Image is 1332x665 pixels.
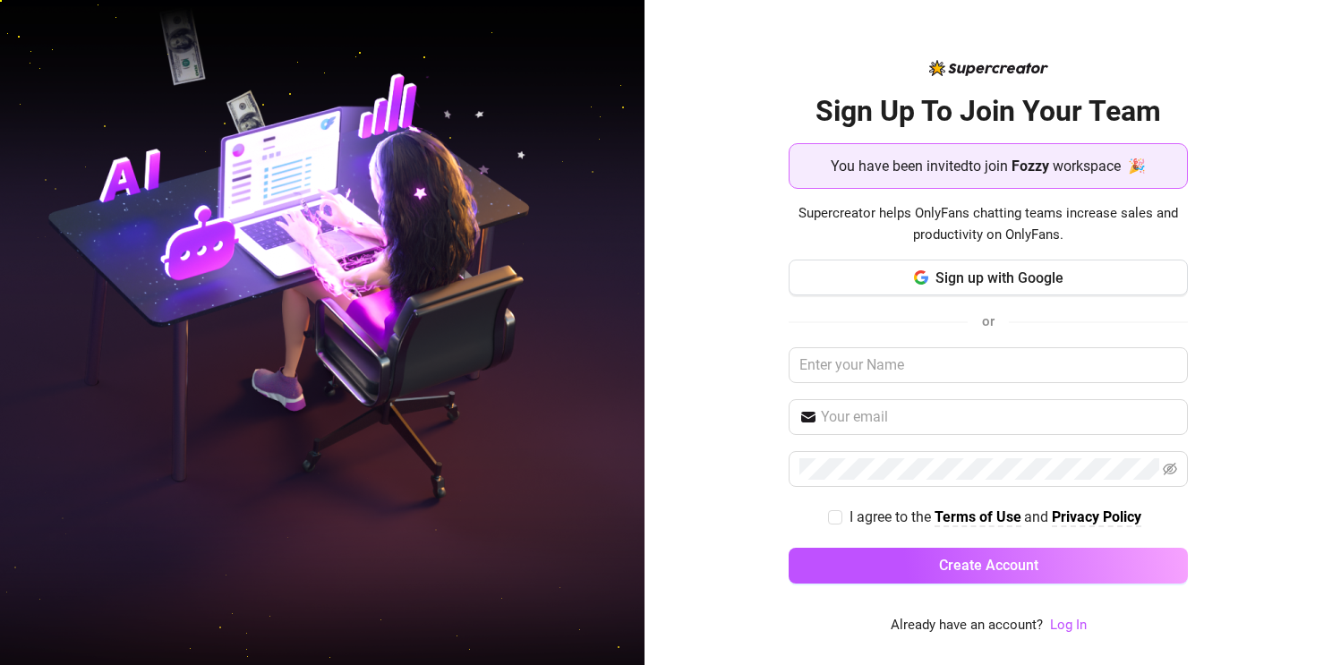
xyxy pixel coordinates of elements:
span: or [982,313,995,329]
input: Enter your Name [789,347,1188,383]
a: Privacy Policy [1052,508,1141,527]
a: Log In [1050,617,1087,633]
span: You have been invited to join [831,155,1008,177]
span: Supercreator helps OnlyFans chatting teams increase sales and productivity on OnlyFans. [789,203,1188,245]
span: Sign up with Google [935,269,1063,286]
span: Already have an account? [891,615,1043,636]
button: Create Account [789,548,1188,584]
a: Log In [1050,615,1087,636]
span: I agree to the [850,508,935,525]
strong: Privacy Policy [1052,508,1141,525]
a: Terms of Use [935,508,1021,527]
button: Sign up with Google [789,260,1188,295]
input: Your email [821,406,1177,428]
span: Create Account [939,557,1038,574]
strong: Fozzy [1012,158,1049,175]
img: logo-BBDzfeDw.svg [929,60,1048,76]
strong: Terms of Use [935,508,1021,525]
span: and [1024,508,1052,525]
h2: Sign Up To Join Your Team [789,93,1188,130]
span: eye-invisible [1163,462,1177,476]
span: workspace 🎉 [1053,155,1146,177]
